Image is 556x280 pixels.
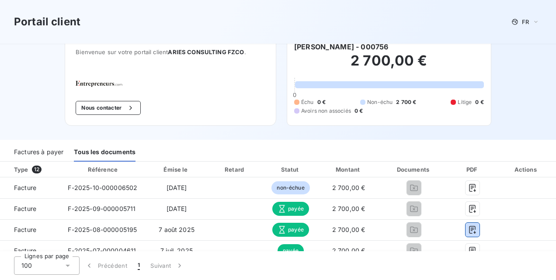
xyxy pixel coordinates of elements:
div: Factures à payer [14,143,63,162]
span: Facture [7,204,54,213]
span: F-2025-09-000005711 [68,205,136,212]
span: 2 700,00 € [332,184,365,191]
span: Facture [7,246,54,255]
span: F-2025-07-000004611 [68,247,136,254]
span: Échu [301,98,314,106]
div: Statut [265,165,316,174]
button: Précédent [80,256,132,275]
button: Nous contacter [76,101,140,115]
div: Émise le [148,165,205,174]
span: ARIES CONSULTING FZCO [168,48,244,55]
span: Bienvenue sur votre portail client . [76,48,265,55]
h2: 2 700,00 € [294,52,484,78]
span: payée [272,202,309,216]
div: Documents [381,165,447,174]
h6: [PERSON_NAME] - 000756 [294,41,388,52]
span: F-2025-08-000005195 [68,226,137,233]
span: 1 [138,261,140,270]
span: 100 [21,261,32,270]
div: PDF [450,165,495,174]
button: 1 [132,256,145,275]
span: FR [522,18,529,25]
img: Company logo [76,81,132,87]
button: Suivant [145,256,189,275]
span: 12 [32,166,42,173]
span: Non-échu [367,98,393,106]
span: F-2025-10-000006502 [68,184,137,191]
span: 0 € [354,107,363,115]
span: [DATE] [167,205,187,212]
span: 2 700,00 € [332,205,365,212]
span: 0 € [475,98,483,106]
span: Facture [7,225,54,234]
div: Actions [498,165,554,174]
div: Tous les documents [74,143,136,162]
span: 7 août 2025 [159,226,195,233]
span: 0 [293,91,296,98]
span: 0 € [317,98,326,106]
span: 2 700 € [396,98,416,106]
span: 7 juil. 2025 [160,247,193,254]
span: [DATE] [167,184,187,191]
div: Type [9,165,59,174]
span: payée [272,223,309,237]
span: 2 700,00 € [332,247,365,254]
div: Retard [209,165,261,174]
span: 2 700,00 € [332,226,365,233]
h3: Portail client [14,14,80,30]
span: non-échue [271,181,309,194]
div: Montant [320,165,378,174]
span: payée [278,244,304,257]
span: Facture [7,183,54,192]
span: Avoirs non associés [301,107,351,115]
span: Litige [458,98,472,106]
div: Référence [88,166,118,173]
